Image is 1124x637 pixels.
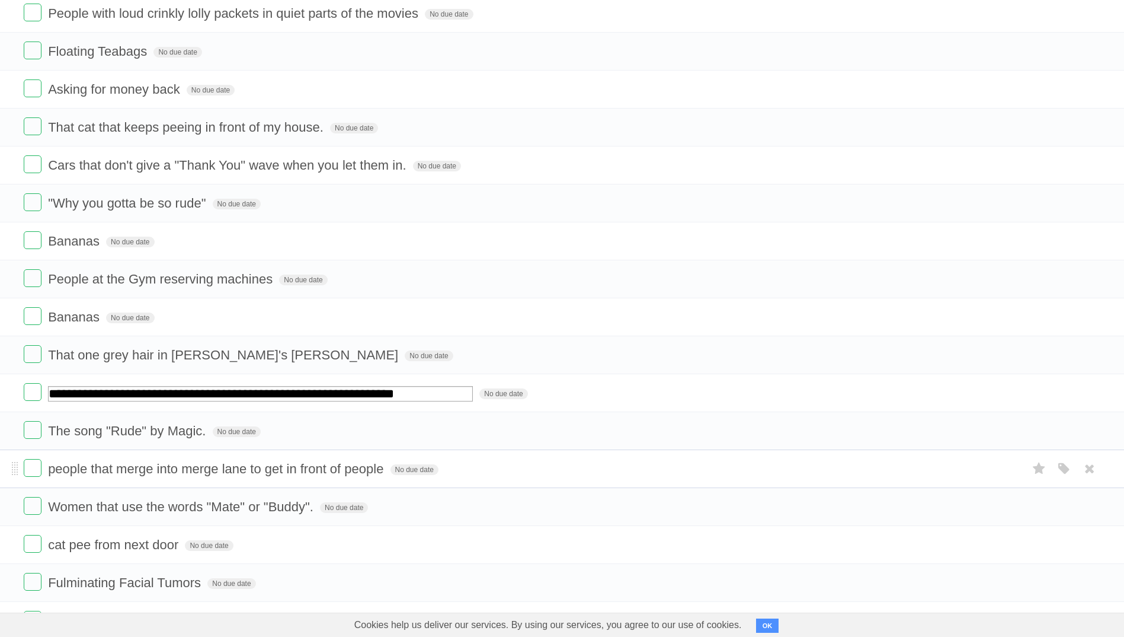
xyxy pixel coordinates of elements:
label: Done [24,269,41,287]
span: The song "Rude" by Magic. [48,423,209,438]
span: That one grey hair in [PERSON_NAME]'s [PERSON_NAME] [48,348,401,362]
span: No due date [279,275,327,285]
label: Done [24,307,41,325]
span: No due date [425,9,473,20]
span: No due date [330,123,378,133]
span: No due date [153,47,201,58]
label: Done [24,79,41,97]
span: Bananas [48,310,103,324]
span: No due date [106,313,154,323]
label: Done [24,497,41,515]
span: People with loud crinkly lolly packets in quiet parts of the movies [48,6,421,21]
span: people that merge into merge lane to get in front of people [48,461,386,476]
span: No due date [213,199,261,209]
span: Cookies help us deliver our services. By using our services, you agree to our use of cookies. [342,613,754,637]
label: Done [24,611,41,629]
label: Done [24,421,41,439]
span: No due date [405,351,453,361]
span: No due date [413,161,461,171]
span: No due date [390,464,438,475]
label: Done [24,383,41,401]
span: Women that use the words "Mate" or "Buddy". [48,499,316,514]
span: No due date [207,578,255,589]
label: Star task [1028,459,1051,479]
span: cat pee from next door [48,537,181,552]
span: No due date [106,237,154,247]
label: Done [24,345,41,363]
span: Fulminating Facial Tumors [48,575,204,590]
label: Done [24,459,41,477]
label: Done [24,155,41,173]
span: No due date [320,502,368,513]
span: No due date [479,388,527,399]
span: No due date [185,540,233,551]
label: Done [24,117,41,135]
label: Done [24,193,41,211]
span: No due date [213,426,261,437]
label: Done [24,535,41,553]
span: Bananas [48,234,103,249]
span: "Why you gotta be so rude" [48,196,209,211]
label: Done [24,4,41,21]
span: Cars that don't give a "Thank You" wave when you let them in. [48,158,409,173]
span: Floating Teabags [48,44,150,59]
button: OK [756,619,779,633]
span: That cat that keeps peeing in front of my house. [48,120,326,135]
label: Done [24,573,41,591]
span: People at the Gym reserving machines [48,272,276,286]
span: Asking for money back [48,82,183,97]
span: No due date [187,85,235,95]
label: Done [24,231,41,249]
label: Done [24,42,41,59]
